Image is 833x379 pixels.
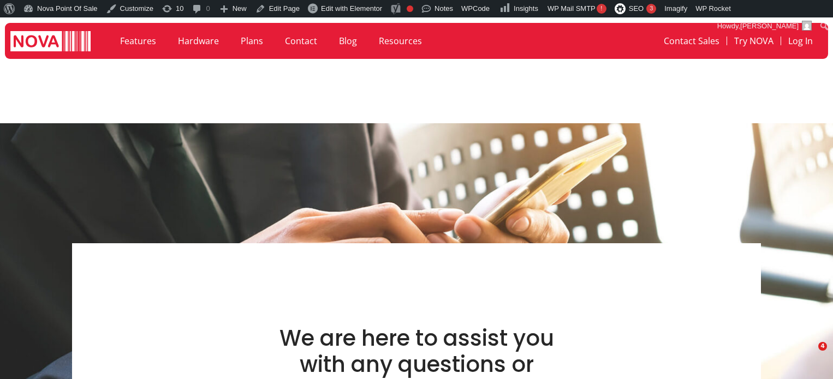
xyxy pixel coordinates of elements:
span: Insights [514,4,538,13]
a: Howdy, [713,17,816,35]
div: 3 [646,4,656,14]
a: Contact Sales [657,28,727,53]
span: ! [597,4,606,14]
a: Resources [368,28,433,53]
span: 4 [818,342,827,351]
a: Log In [781,28,820,53]
nav: Menu [584,28,820,53]
span: Edit with Elementor [321,4,382,13]
img: logo white [10,31,91,53]
a: Hardware [167,28,230,53]
div: Focus keyphrase not set [407,5,413,12]
a: Try NOVA [727,28,781,53]
nav: Menu [109,28,573,53]
iframe: Intercom live chat [796,342,822,368]
a: Features [109,28,167,53]
span: [PERSON_NAME] [740,22,799,30]
a: Blog [328,28,368,53]
a: Contact [274,28,328,53]
a: Plans [230,28,274,53]
span: SEO [629,4,644,13]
